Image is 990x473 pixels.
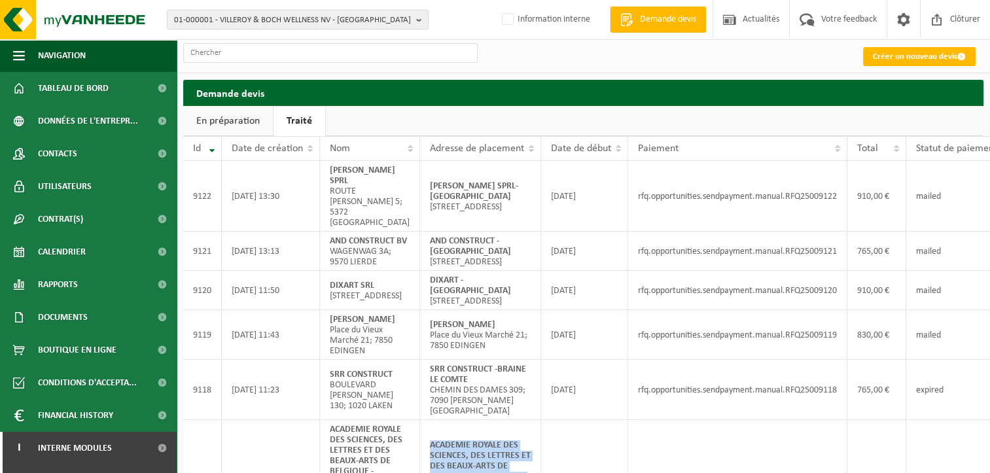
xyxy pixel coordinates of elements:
[274,106,325,136] a: Traité
[320,271,420,310] td: [STREET_ADDRESS]
[330,166,395,186] strong: [PERSON_NAME] SPRL
[541,232,628,271] td: [DATE]
[863,47,976,66] a: Créer un nouveau devis
[916,286,941,296] span: mailed
[320,161,420,232] td: ROUTE [PERSON_NAME] 5; 5372 [GEOGRAPHIC_DATA]
[430,275,511,296] strong: DIXART - [GEOGRAPHIC_DATA]
[610,7,706,33] a: Demande devis
[430,364,526,385] strong: SRR CONSTRUCT -BRAINE LE COMTE
[551,143,611,154] span: Date de début
[232,143,303,154] span: Date de création
[222,360,320,420] td: [DATE] 11:23
[330,370,393,379] strong: SRR CONSTRUCT
[628,360,847,420] td: rfq.opportunities.sendpayment.manual.RFQ25009118
[183,161,222,232] td: 9122
[183,360,222,420] td: 9118
[183,232,222,271] td: 9121
[38,268,78,301] span: Rapports
[420,271,541,310] td: [STREET_ADDRESS]
[38,334,116,366] span: Boutique en ligne
[38,203,83,236] span: Contrat(s)
[193,143,201,154] span: Id
[38,39,86,72] span: Navigation
[320,360,420,420] td: BOULEVARD [PERSON_NAME] 130; 1020 LAKEN
[330,143,350,154] span: Nom
[628,232,847,271] td: rfq.opportunities.sendpayment.manual.RFQ25009121
[183,80,983,105] h2: Demande devis
[320,310,420,360] td: Place du Vieux Marché 21; 7850 EDINGEN
[847,360,906,420] td: 765,00 €
[183,106,273,136] a: En préparation
[916,385,944,395] span: expired
[847,232,906,271] td: 765,00 €
[916,247,941,256] span: mailed
[847,271,906,310] td: 910,00 €
[638,143,679,154] span: Paiement
[847,161,906,232] td: 910,00 €
[330,315,395,324] strong: [PERSON_NAME]
[38,170,92,203] span: Utilisateurs
[430,236,511,256] strong: AND CONSTRUCT - [GEOGRAPHIC_DATA]
[222,161,320,232] td: [DATE] 13:30
[857,143,878,154] span: Total
[38,399,113,432] span: Financial History
[541,271,628,310] td: [DATE]
[38,236,86,268] span: Calendrier
[38,301,88,334] span: Documents
[183,310,222,360] td: 9119
[420,161,541,232] td: [STREET_ADDRESS]
[330,236,407,246] strong: AND CONSTRUCT BV
[222,271,320,310] td: [DATE] 11:50
[183,271,222,310] td: 9120
[174,10,411,30] span: 01-000001 - VILLEROY & BOCH WELLNESS NV - [GEOGRAPHIC_DATA]
[916,330,941,340] span: mailed
[420,360,541,420] td: CHEMIN DES DAMES 309; 7090 [PERSON_NAME][GEOGRAPHIC_DATA]
[38,137,77,170] span: Contacts
[430,320,495,330] strong: [PERSON_NAME]
[916,192,941,201] span: mailed
[499,10,590,29] label: Information interne
[183,43,478,63] input: Chercher
[320,232,420,271] td: WAGENWAG 3A; 9570 LIERDE
[430,181,518,201] strong: [PERSON_NAME] SPRL-[GEOGRAPHIC_DATA]
[330,281,374,290] strong: DIXART SRL
[222,232,320,271] td: [DATE] 13:13
[541,360,628,420] td: [DATE]
[628,161,847,232] td: rfq.opportunities.sendpayment.manual.RFQ25009122
[541,161,628,232] td: [DATE]
[38,105,138,137] span: Données de l'entrepr...
[420,232,541,271] td: [STREET_ADDRESS]
[420,310,541,360] td: Place du Vieux Marché 21; 7850 EDINGEN
[38,72,109,105] span: Tableau de bord
[628,271,847,310] td: rfq.opportunities.sendpayment.manual.RFQ25009120
[847,310,906,360] td: 830,00 €
[167,10,429,29] button: 01-000001 - VILLEROY & BOCH WELLNESS NV - [GEOGRAPHIC_DATA]
[637,13,699,26] span: Demande devis
[541,310,628,360] td: [DATE]
[38,366,137,399] span: Conditions d'accepta...
[13,432,25,464] span: I
[38,432,112,464] span: Interne modules
[222,310,320,360] td: [DATE] 11:43
[430,143,524,154] span: Adresse de placement
[628,310,847,360] td: rfq.opportunities.sendpayment.manual.RFQ25009119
